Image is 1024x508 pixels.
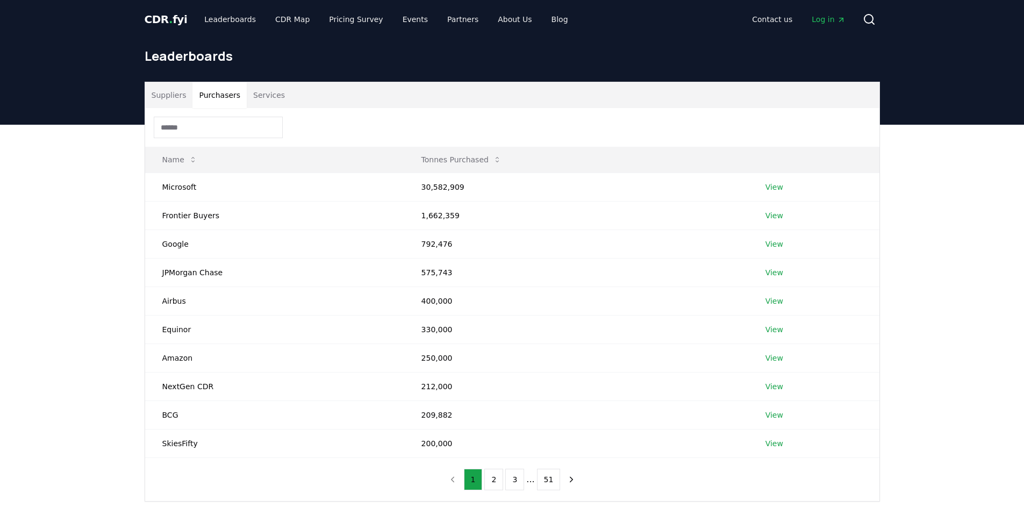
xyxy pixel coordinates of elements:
[404,173,748,201] td: 30,582,909
[562,469,581,490] button: next page
[145,47,880,65] h1: Leaderboards
[154,149,206,170] button: Name
[765,239,783,249] a: View
[267,10,318,29] a: CDR Map
[404,258,748,287] td: 575,743
[803,10,854,29] a: Log in
[765,324,783,335] a: View
[192,82,247,108] button: Purchasers
[505,469,524,490] button: 3
[247,82,291,108] button: Services
[145,287,404,315] td: Airbus
[404,344,748,372] td: 250,000
[145,429,404,457] td: SkiesFifty
[169,13,173,26] span: .
[145,258,404,287] td: JPMorgan Chase
[484,469,503,490] button: 2
[765,296,783,306] a: View
[145,201,404,230] td: Frontier Buyers
[439,10,487,29] a: Partners
[404,230,748,258] td: 792,476
[404,400,748,429] td: 209,882
[743,10,801,29] a: Contact us
[765,438,783,449] a: View
[413,149,510,170] button: Tonnes Purchased
[196,10,264,29] a: Leaderboards
[145,173,404,201] td: Microsoft
[320,10,391,29] a: Pricing Survey
[145,13,188,26] span: CDR fyi
[765,182,783,192] a: View
[464,469,483,490] button: 1
[145,315,404,344] td: Equinor
[404,372,748,400] td: 212,000
[145,372,404,400] td: NextGen CDR
[196,10,576,29] nav: Main
[765,381,783,392] a: View
[489,10,540,29] a: About Us
[145,400,404,429] td: BCG
[537,469,561,490] button: 51
[743,10,854,29] nav: Main
[404,315,748,344] td: 330,000
[812,14,845,25] span: Log in
[404,201,748,230] td: 1,662,359
[765,210,783,221] a: View
[145,82,193,108] button: Suppliers
[765,267,783,278] a: View
[394,10,436,29] a: Events
[145,344,404,372] td: Amazon
[145,12,188,27] a: CDR.fyi
[145,230,404,258] td: Google
[526,473,534,486] li: ...
[404,287,748,315] td: 400,000
[765,410,783,420] a: View
[404,429,748,457] td: 200,000
[543,10,577,29] a: Blog
[765,353,783,363] a: View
